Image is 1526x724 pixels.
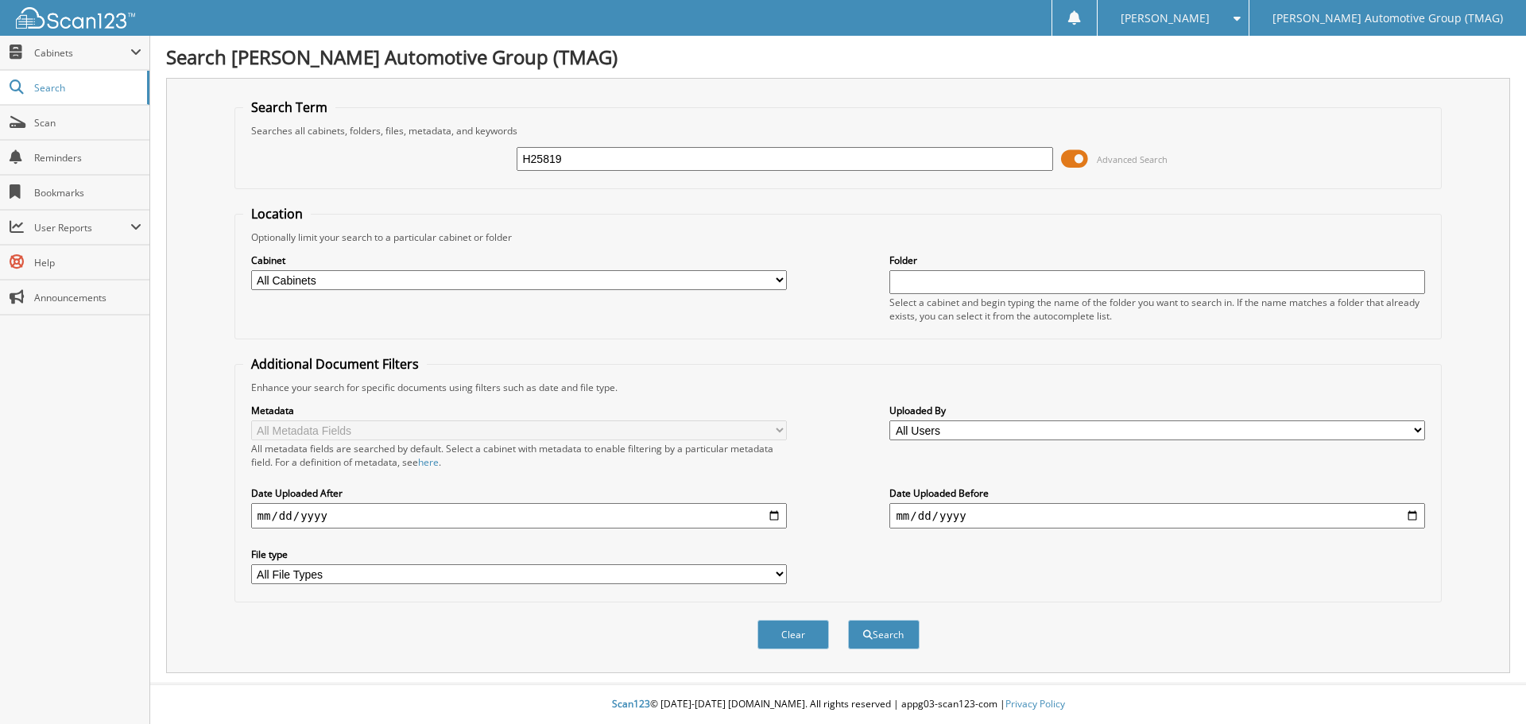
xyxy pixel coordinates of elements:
[34,186,141,199] span: Bookmarks
[418,455,439,469] a: here
[251,404,787,417] label: Metadata
[243,381,1434,394] div: Enhance your search for specific documents using filters such as date and file type.
[243,205,311,223] legend: Location
[251,254,787,267] label: Cabinet
[1097,153,1168,165] span: Advanced Search
[889,404,1425,417] label: Uploaded By
[1447,648,1526,724] iframe: Chat Widget
[1272,14,1503,23] span: [PERSON_NAME] Automotive Group (TMAG)
[251,442,787,469] div: All metadata fields are searched by default. Select a cabinet with metadata to enable filtering b...
[34,151,141,165] span: Reminders
[16,7,135,29] img: scan123-logo-white.svg
[243,99,335,116] legend: Search Term
[889,503,1425,528] input: end
[150,685,1526,724] div: © [DATE]-[DATE] [DOMAIN_NAME]. All rights reserved | appg03-scan123-com |
[848,620,920,649] button: Search
[243,230,1434,244] div: Optionally limit your search to a particular cabinet or folder
[166,44,1510,70] h1: Search [PERSON_NAME] Automotive Group (TMAG)
[889,486,1425,500] label: Date Uploaded Before
[243,355,427,373] legend: Additional Document Filters
[757,620,829,649] button: Clear
[34,291,141,304] span: Announcements
[1005,697,1065,710] a: Privacy Policy
[1121,14,1210,23] span: [PERSON_NAME]
[889,296,1425,323] div: Select a cabinet and begin typing the name of the folder you want to search in. If the name match...
[34,81,139,95] span: Search
[251,548,787,561] label: File type
[34,46,130,60] span: Cabinets
[34,221,130,234] span: User Reports
[243,124,1434,137] div: Searches all cabinets, folders, files, metadata, and keywords
[251,503,787,528] input: start
[251,486,787,500] label: Date Uploaded After
[34,116,141,130] span: Scan
[889,254,1425,267] label: Folder
[34,256,141,269] span: Help
[612,697,650,710] span: Scan123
